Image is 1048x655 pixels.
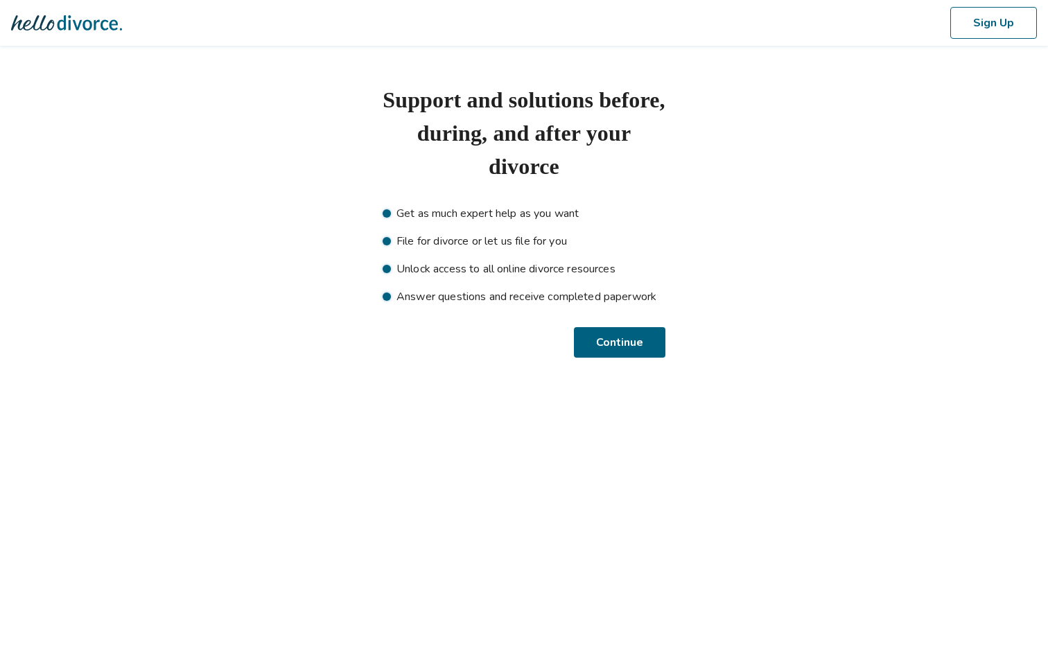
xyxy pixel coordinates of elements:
button: Sign Up [950,7,1037,39]
button: Continue [576,327,665,358]
img: Hello Divorce Logo [11,9,122,37]
li: Unlock access to all online divorce resources [383,261,665,277]
h1: Support and solutions before, during, and after your divorce [383,83,665,183]
li: Get as much expert help as you want [383,205,665,222]
li: Answer questions and receive completed paperwork [383,288,665,305]
li: File for divorce or let us file for you [383,233,665,250]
